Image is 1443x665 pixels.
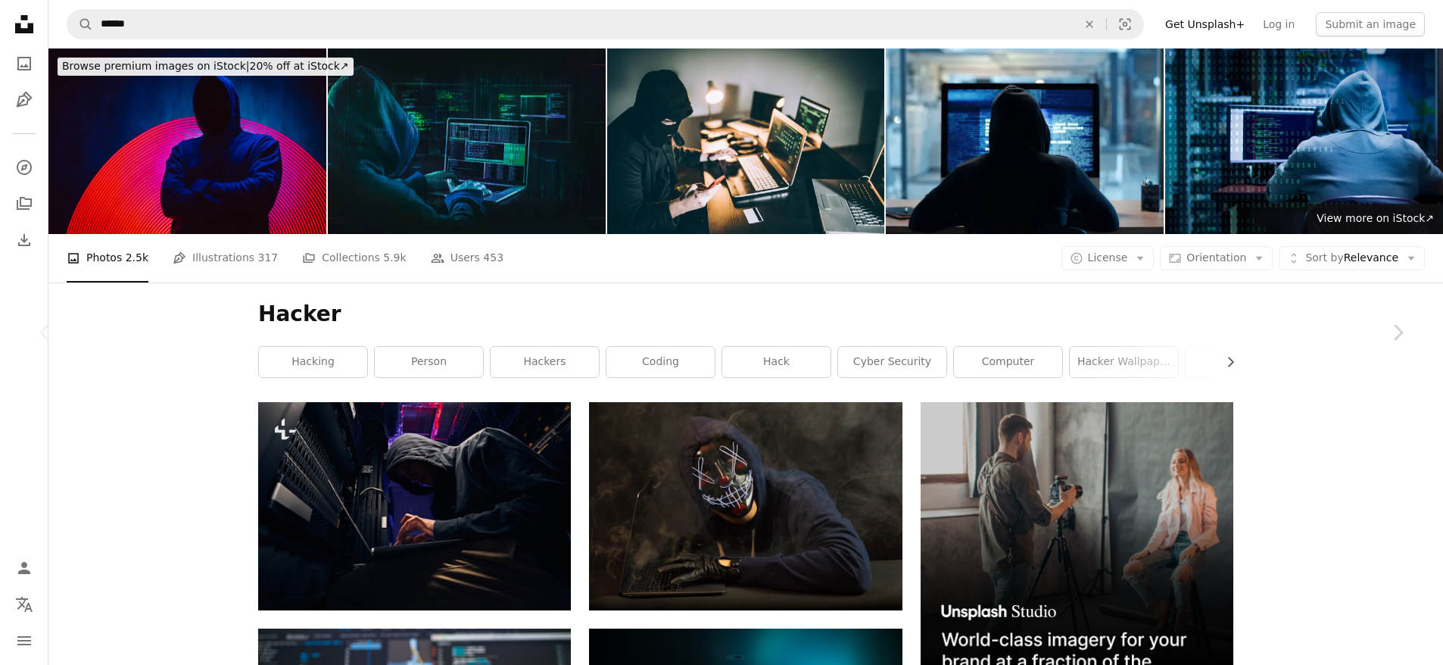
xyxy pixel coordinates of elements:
[1217,347,1233,377] button: scroll list to the right
[1305,251,1343,264] span: Sort by
[1070,347,1178,377] a: hacker wallpaper
[258,402,571,610] img: Low angle of hacker installing malicious software on data center servers using laptop
[1316,12,1425,36] button: Submit an image
[1307,204,1443,234] a: View more on iStock↗
[589,402,902,610] img: a man wearing a mask
[954,347,1062,377] a: computer
[1160,246,1273,270] button: Orientation
[589,499,902,513] a: a man wearing a mask
[607,48,885,234] img: Computer hacker using phone
[722,347,831,377] a: hack
[1352,260,1443,405] a: Next
[1305,251,1398,266] span: Relevance
[1186,251,1246,264] span: Orientation
[258,301,1233,328] h1: Hacker
[383,249,406,266] span: 5.9k
[1156,12,1254,36] a: Get Unsplash+
[9,48,39,79] a: Photos
[1279,246,1425,270] button: Sort byRelevance
[48,48,326,234] img: Scary Faceless Man In A Hoodie Under Neon Lights
[173,234,278,283] a: Illustrations 317
[1254,12,1304,36] a: Log in
[302,234,406,283] a: Collections 5.9k
[1088,251,1128,264] span: License
[9,152,39,183] a: Explore
[9,225,39,255] a: Download History
[1317,212,1434,224] span: View more on iStock ↗
[1165,48,1443,234] img: A hacker or cracker tries to hack a security system to steal or destroy critical information. Or ...
[9,85,39,115] a: Illustrations
[9,189,39,219] a: Collections
[9,626,39,656] button: Menu
[886,48,1164,234] img: Back of hacker or cyber criminal stealing information online sitting at a computer at night. Hood...
[431,234,503,283] a: Users 453
[838,347,946,377] a: cyber security
[491,347,599,377] a: hackers
[62,60,349,72] span: 20% off at iStock ↗
[1061,246,1155,270] button: License
[328,48,606,234] img: dark web hooded hacker
[1186,347,1294,377] a: laptop
[483,249,503,266] span: 453
[258,499,571,513] a: Low angle of hacker installing malicious software on data center servers using laptop
[259,347,367,377] a: hacking
[1107,10,1143,39] button: Visual search
[67,9,1144,39] form: Find visuals sitewide
[375,347,483,377] a: person
[62,60,249,72] span: Browse premium images on iStock |
[67,10,93,39] button: Search Unsplash
[606,347,715,377] a: coding
[258,249,279,266] span: 317
[9,553,39,583] a: Log in / Sign up
[48,48,363,85] a: Browse premium images on iStock|20% off at iStock↗
[1073,10,1106,39] button: Clear
[9,589,39,620] button: Language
